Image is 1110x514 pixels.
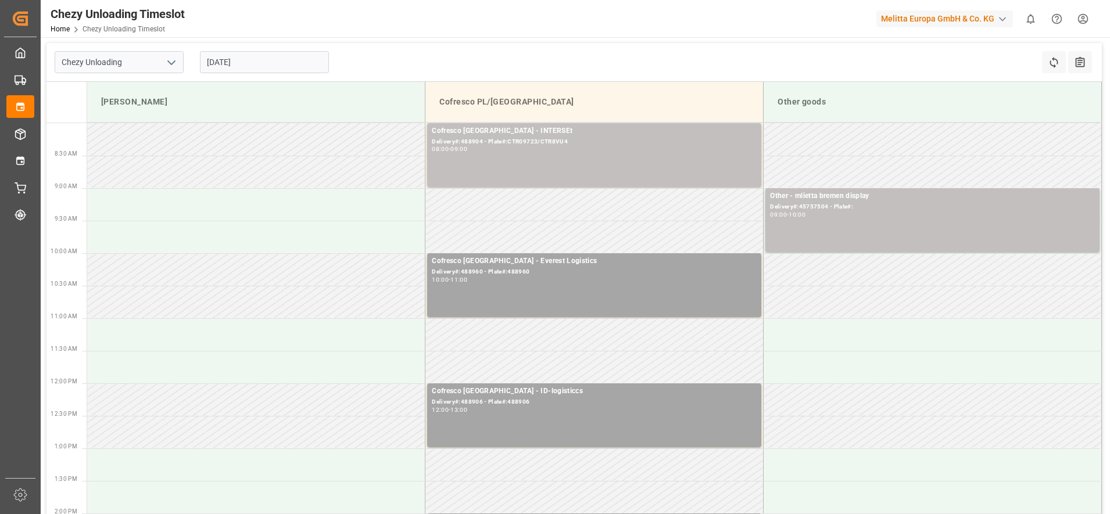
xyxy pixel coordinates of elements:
div: - [449,146,450,152]
button: Help Center [1044,6,1070,32]
div: Chezy Unloading Timeslot [51,5,185,23]
div: 09:00 [770,212,787,217]
button: Melitta Europa GmbH & Co. KG [876,8,1018,30]
div: - [449,277,450,282]
button: show 0 new notifications [1018,6,1044,32]
div: Melitta Europa GmbH & Co. KG [876,10,1013,27]
div: [PERSON_NAME] [96,91,416,113]
div: 11:00 [450,277,467,282]
span: 12:30 PM [51,411,77,417]
div: 13:00 [450,407,467,412]
div: Other goods [773,91,1092,113]
span: 10:00 AM [51,248,77,254]
div: 09:00 [450,146,467,152]
div: 10:00 [432,277,449,282]
div: Other - mlietta bremen display [770,190,1095,202]
span: 9:00 AM [55,183,77,189]
span: 12:00 PM [51,378,77,384]
span: 10:30 AM [51,281,77,287]
span: 11:30 AM [51,346,77,352]
div: 10:00 [789,212,805,217]
div: Cofresco [GEOGRAPHIC_DATA] - ID-logisticcs [432,386,757,397]
span: 9:30 AM [55,215,77,222]
div: Cofresco [GEOGRAPHIC_DATA] - INTERSEt [432,125,757,137]
div: Delivery#:488960 - Plate#:488960 [432,267,757,277]
div: 08:00 [432,146,449,152]
div: Delivery#:488904 - Plate#:CTR09723/CTR8VU4 [432,137,757,147]
div: - [787,212,789,217]
div: Delivery#:45757504 - Plate#: [770,202,1095,212]
div: Cofresco [GEOGRAPHIC_DATA] - Everest Logistics [432,256,757,267]
div: 12:00 [432,407,449,412]
span: 1:00 PM [55,443,77,450]
span: 11:00 AM [51,313,77,319]
a: Home [51,25,70,33]
button: open menu [162,53,180,71]
span: 1:30 PM [55,476,77,482]
div: Cofresco PL/[GEOGRAPHIC_DATA] [435,91,754,113]
input: DD.MM.YYYY [200,51,329,73]
input: Type to search/select [55,51,184,73]
div: - [449,407,450,412]
div: Delivery#:488906 - Plate#:488906 [432,397,757,407]
span: 8:30 AM [55,150,77,157]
